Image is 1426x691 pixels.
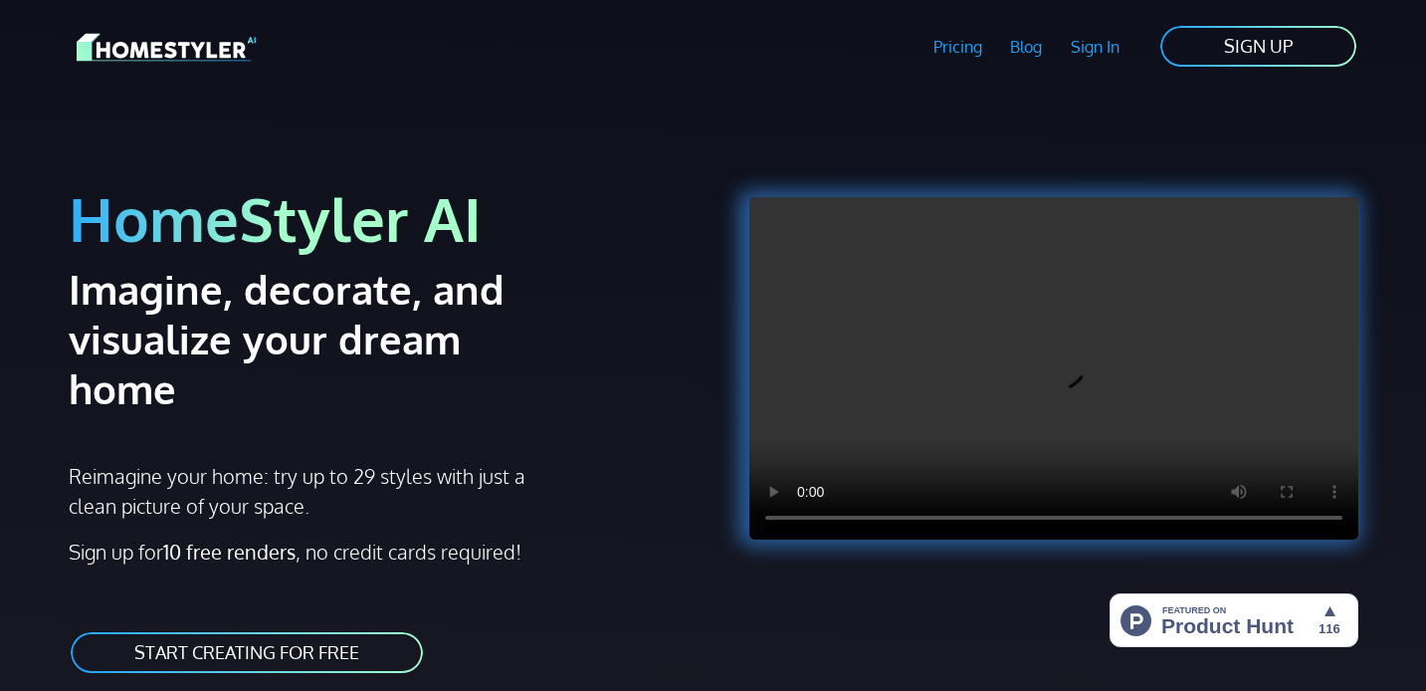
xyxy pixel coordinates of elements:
[1057,24,1134,70] a: Sign In
[69,264,575,413] h2: Imagine, decorate, and visualize your dream home
[69,630,425,675] a: START CREATING FOR FREE
[77,30,256,65] img: HomeStyler AI logo
[69,537,702,567] p: Sign up for , no credit cards required!
[69,181,702,256] h1: HomeStyler AI
[918,24,996,70] a: Pricing
[996,24,1057,70] a: Blog
[69,461,543,521] p: Reimagine your home: try up to 29 styles with just a clean picture of your space.
[1158,24,1358,69] a: SIGN UP
[163,539,296,565] strong: 10 free renders
[1110,593,1358,647] img: HomeStyler AI - Interior Design Made Easy: One Click to Your Dream Home | Product Hunt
